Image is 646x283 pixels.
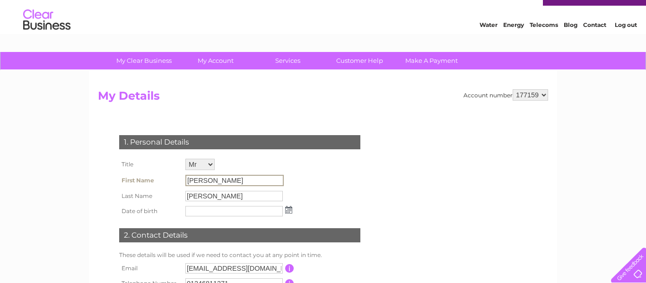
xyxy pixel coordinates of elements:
[117,261,183,276] th: Email
[117,156,183,172] th: Title
[117,172,183,189] th: First Name
[468,5,533,17] a: 0333 014 3131
[177,52,255,69] a: My Account
[463,89,548,101] div: Account number
[249,52,327,69] a: Services
[119,135,360,149] div: 1. Personal Details
[285,264,294,273] input: Information
[98,89,548,107] h2: My Details
[23,25,71,53] img: logo.png
[321,52,399,69] a: Customer Help
[480,40,498,47] a: Water
[100,5,547,46] div: Clear Business is a trading name of Verastar Limited (registered in [GEOGRAPHIC_DATA] No. 3667643...
[119,228,360,242] div: 2. Contact Details
[393,52,471,69] a: Make A Payment
[117,249,363,261] td: These details will be used if we need to contact you at any point in time.
[105,52,183,69] a: My Clear Business
[285,206,292,214] img: ...
[530,40,558,47] a: Telecoms
[564,40,577,47] a: Blog
[117,189,183,204] th: Last Name
[615,40,637,47] a: Log out
[117,204,183,219] th: Date of birth
[503,40,524,47] a: Energy
[583,40,606,47] a: Contact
